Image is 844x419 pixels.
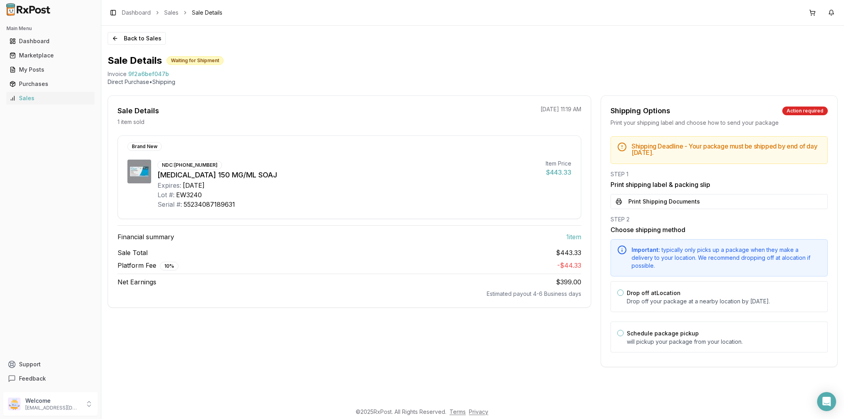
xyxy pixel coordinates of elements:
[108,54,162,67] h1: Sale Details
[469,408,488,415] a: Privacy
[611,215,828,223] div: STEP 2
[6,91,95,105] a: Sales
[108,78,838,86] p: Direct Purchase • Shipping
[632,246,660,253] span: Important:
[541,105,581,113] p: [DATE] 11:19 AM
[3,92,98,105] button: Sales
[128,70,169,78] span: 9f2a6bef047b
[6,63,95,77] a: My Posts
[9,37,91,45] div: Dashboard
[118,277,156,287] span: Net Earnings
[25,405,80,411] p: [EMAIL_ADDRESS][DOMAIN_NAME]
[450,408,466,415] a: Terms
[118,248,148,257] span: Sale Total
[25,397,80,405] p: Welcome
[627,297,821,305] p: Drop off your package at a nearby location by [DATE] .
[164,9,178,17] a: Sales
[118,290,581,298] div: Estimated payout 4-6 Business days
[627,289,681,296] label: Drop off at Location
[611,105,670,116] div: Shipping Options
[6,34,95,48] a: Dashboard
[546,168,571,177] div: $443.33
[632,143,821,156] h5: Shipping Deadline - Your package must be shipped by end of day [DATE] .
[118,232,174,242] span: Financial summary
[6,48,95,63] a: Marketplace
[127,142,162,151] div: Brand New
[160,262,178,270] div: 10 %
[118,261,178,270] span: Platform Fee
[176,190,202,200] div: EW3240
[3,49,98,62] button: Marketplace
[611,180,828,189] h3: Print shipping label & packing slip
[611,119,828,127] div: Print your shipping label and choose how to send your package
[157,200,182,209] div: Serial #:
[192,9,222,17] span: Sale Details
[566,232,581,242] span: 1 item
[3,357,98,371] button: Support
[167,56,224,65] div: Waiting for Shipment
[122,9,222,17] nav: breadcrumb
[157,181,181,190] div: Expires:
[184,200,235,209] div: 55234087189631
[3,35,98,48] button: Dashboard
[557,261,581,269] span: - $44.33
[3,63,98,76] button: My Posts
[3,371,98,386] button: Feedback
[632,246,821,270] div: typically only picks up a package when they make a delivery to your location. We recommend droppi...
[9,66,91,74] div: My Posts
[118,118,144,126] p: 1 item sold
[8,398,21,410] img: User avatar
[3,3,54,16] img: RxPost Logo
[546,160,571,168] div: Item Price
[611,170,828,178] div: STEP 1
[157,161,222,170] div: NDC: [PHONE_NUMBER]
[627,338,821,346] p: will pickup your package from your location.
[157,190,174,200] div: Lot #:
[127,160,151,183] img: Praluent 150 MG/ML SOAJ
[556,248,581,257] span: $443.33
[19,375,46,383] span: Feedback
[782,107,828,115] div: Action required
[157,170,539,181] div: [MEDICAL_DATA] 150 MG/ML SOAJ
[611,225,828,234] h3: Choose shipping method
[108,70,127,78] div: Invoice
[6,77,95,91] a: Purchases
[122,9,151,17] a: Dashboard
[817,392,836,411] div: Open Intercom Messenger
[118,105,159,116] div: Sale Details
[3,78,98,90] button: Purchases
[611,194,828,209] button: Print Shipping Documents
[9,80,91,88] div: Purchases
[627,330,699,337] label: Schedule package pickup
[108,32,166,45] button: Back to Sales
[9,51,91,59] div: Marketplace
[6,25,95,32] h2: Main Menu
[556,278,581,286] span: $399.00
[183,181,205,190] div: [DATE]
[9,94,91,102] div: Sales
